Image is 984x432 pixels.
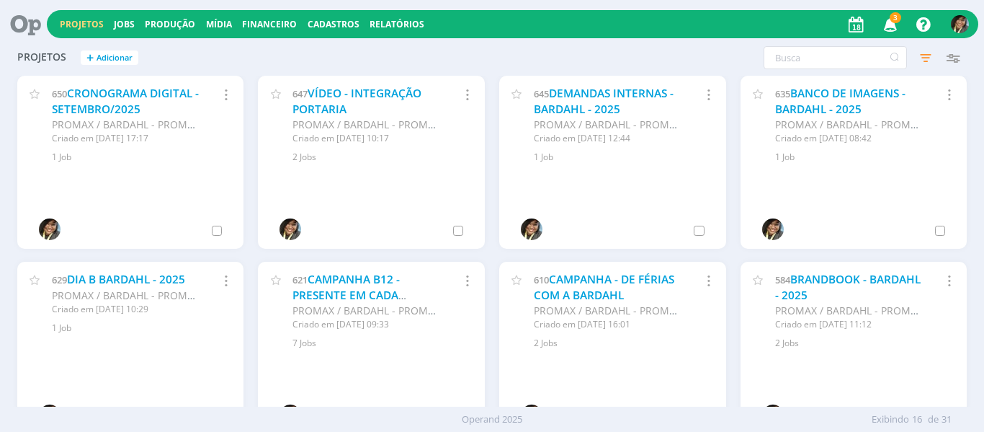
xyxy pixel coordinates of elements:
[875,12,904,38] button: 3
[81,50,138,66] button: +Adicionar
[534,86,674,117] a: DEMANDAS INTERNAS - BARDAHL - 2025
[365,19,429,30] button: Relatórios
[534,272,674,303] a: CAMPANHA - DE FÉRIAS COM A BARDAHL
[775,132,923,145] div: Criado em [DATE] 08:42
[534,118,928,131] span: PROMAX / BARDAHL - PROMAX PRODUTOS MÁXIMOS S/A INDÚSTRIA E COMÉRCIO
[60,18,104,30] a: Projetos
[292,132,440,145] div: Criado em [DATE] 10:17
[206,18,232,30] a: Mídia
[52,118,446,131] span: PROMAX / BARDAHL - PROMAX PRODUTOS MÁXIMOS S/A INDÚSTRIA E COMÉRCIO
[775,86,905,117] a: BANCO DE IMAGENS - BARDAHL - 2025
[534,151,709,164] div: 1 Job
[890,12,901,23] span: 3
[775,151,950,164] div: 1 Job
[279,219,301,240] img: S
[140,19,200,30] button: Produção
[775,337,950,350] div: 2 Jobs
[912,413,922,427] span: 16
[534,337,709,350] div: 2 Jobs
[97,53,133,63] span: Adicionar
[775,87,790,100] span: 635
[762,405,784,426] img: S
[292,87,308,100] span: 647
[292,304,686,317] span: PROMAX / BARDAHL - PROMAX PRODUTOS MÁXIMOS S/A INDÚSTRIA E COMÉRCIO
[39,219,61,240] img: S
[764,46,907,69] input: Busca
[521,219,542,240] img: S
[86,50,94,66] span: +
[775,272,921,303] a: BRANDBOOK - BARDAHL - 2025
[202,19,236,30] button: Mídia
[52,273,67,286] span: 629
[39,405,61,426] img: S
[114,18,135,30] a: Jobs
[762,219,784,240] img: S
[292,337,468,350] div: 7 Jobs
[521,405,542,426] img: S
[292,118,686,131] span: PROMAX / BARDAHL - PROMAX PRODUTOS MÁXIMOS S/A INDÚSTRIA E COMÉRCIO
[534,87,549,100] span: 645
[292,151,468,164] div: 2 Jobs
[534,304,928,317] span: PROMAX / BARDAHL - PROMAX PRODUTOS MÁXIMOS S/A INDÚSTRIA E COMÉRCIO
[941,413,952,427] span: 31
[534,318,681,331] div: Criado em [DATE] 16:01
[67,272,185,287] a: DIA B BARDAHL - 2025
[951,15,969,33] img: S
[534,273,549,286] span: 610
[775,318,923,331] div: Criado em [DATE] 11:12
[52,87,67,100] span: 650
[52,288,446,302] span: PROMAX / BARDAHL - PROMAX PRODUTOS MÁXIMOS S/A INDÚSTRIA E COMÉRCIO
[292,86,421,117] a: VÍDEO - INTEGRAÇÃO PORTARIA
[292,318,440,331] div: Criado em [DATE] 09:33
[308,18,359,30] span: Cadastros
[238,19,301,30] button: Financeiro
[55,19,108,30] button: Projetos
[928,413,939,427] span: de
[872,413,909,427] span: Exibindo
[242,18,297,30] a: Financeiro
[775,273,790,286] span: 584
[303,19,364,30] button: Cadastros
[950,12,970,37] button: S
[145,18,195,30] a: Produção
[292,272,400,318] a: CAMPANHA B12 - PRESENTE EM CADA HISTÓRIA - 2025
[17,51,66,63] span: Projetos
[292,273,308,286] span: 621
[52,322,227,335] div: 1 Job
[52,303,200,316] div: Criado em [DATE] 10:29
[109,19,139,30] button: Jobs
[534,132,681,145] div: Criado em [DATE] 12:44
[279,405,301,426] img: S
[52,132,200,145] div: Criado em [DATE] 17:17
[52,151,227,164] div: 1 Job
[370,18,424,30] a: Relatórios
[52,86,199,117] a: CRONOGRAMA DIGITAL - SETEMBRO/2025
